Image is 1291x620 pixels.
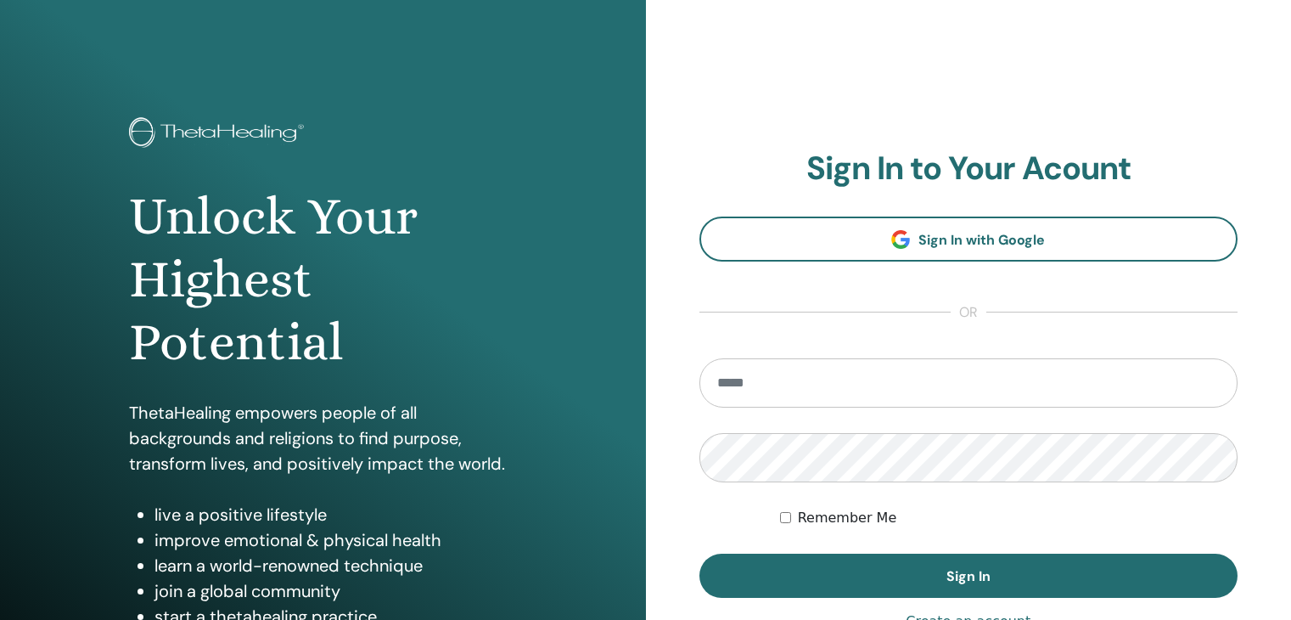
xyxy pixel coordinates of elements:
li: improve emotional & physical health [154,527,517,553]
li: learn a world-renowned technique [154,553,517,578]
label: Remember Me [798,508,897,528]
span: or [951,302,986,323]
h2: Sign In to Your Acount [699,149,1238,189]
a: Sign In with Google [699,217,1238,262]
h1: Unlock Your Highest Potential [129,185,517,375]
div: Keep me authenticated indefinitely or until I manually logout [780,508,1238,528]
p: ThetaHealing empowers people of all backgrounds and religions to find purpose, transform lives, a... [129,400,517,476]
li: live a positive lifestyle [154,502,517,527]
span: Sign In [946,567,991,585]
span: Sign In with Google [918,231,1045,249]
button: Sign In [699,554,1238,598]
li: join a global community [154,578,517,604]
